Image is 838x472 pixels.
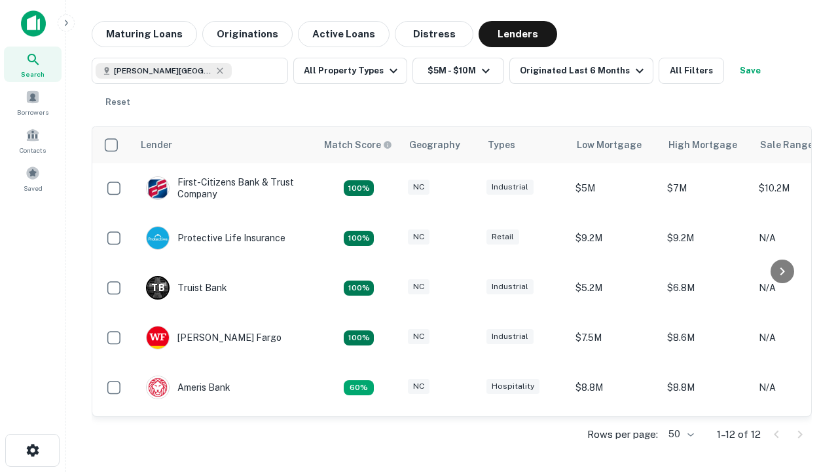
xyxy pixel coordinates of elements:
td: $9.2M [569,412,661,462]
div: Matching Properties: 1, hasApolloMatch: undefined [344,380,374,396]
div: Types [488,137,515,153]
div: Matching Properties: 2, hasApolloMatch: undefined [344,231,374,246]
iframe: Chat Widget [773,367,838,430]
p: 1–12 of 12 [717,427,761,442]
div: 50 [663,425,696,444]
div: Hospitality [486,379,539,394]
th: High Mortgage [661,127,752,163]
span: Saved [24,183,43,193]
span: Search [21,69,45,79]
button: All Filters [659,58,724,84]
div: Industrial [486,180,534,195]
td: $8.8M [661,363,752,412]
td: $7M [661,163,752,213]
span: Borrowers [17,107,48,117]
div: [PERSON_NAME] Fargo [146,326,282,349]
div: Geography [409,137,460,153]
p: Rows per page: [587,427,658,442]
div: Industrial [486,329,534,344]
button: Originations [202,21,293,47]
div: First-citizens Bank & Trust Company [146,176,303,200]
td: $6.8M [661,263,752,313]
td: $9.2M [569,213,661,263]
img: picture [147,326,169,349]
button: Originated Last 6 Months [509,58,653,84]
div: Originated Last 6 Months [520,63,647,79]
div: High Mortgage [668,137,737,153]
span: [PERSON_NAME][GEOGRAPHIC_DATA], [GEOGRAPHIC_DATA] [114,65,212,77]
button: Reset [97,89,139,115]
button: Active Loans [298,21,390,47]
div: Protective Life Insurance [146,226,285,250]
th: Types [480,127,569,163]
div: NC [408,180,429,195]
div: Retail [486,229,519,245]
img: picture [147,177,169,199]
button: All Property Types [293,58,407,84]
div: Low Mortgage [577,137,642,153]
td: $9.2M [661,412,752,462]
img: capitalize-icon.png [21,10,46,37]
div: Matching Properties: 3, hasApolloMatch: undefined [344,281,374,296]
div: NC [408,279,429,294]
img: picture [147,227,169,249]
td: $5M [569,163,661,213]
p: T B [151,281,164,295]
div: NC [408,379,429,394]
button: $5M - $10M [412,58,504,84]
img: picture [147,376,169,399]
th: Lender [133,127,316,163]
div: Matching Properties: 2, hasApolloMatch: undefined [344,330,374,346]
td: $8.6M [661,313,752,363]
div: Lender [141,137,172,153]
button: Lenders [479,21,557,47]
th: Low Mortgage [569,127,661,163]
h6: Match Score [324,138,390,152]
div: Matching Properties: 2, hasApolloMatch: undefined [344,180,374,196]
button: Save your search to get updates of matches that match your search criteria. [729,58,771,84]
div: Sale Range [760,137,813,153]
td: $9.2M [661,213,752,263]
a: Contacts [4,123,62,158]
span: Contacts [20,145,46,155]
div: Industrial [486,279,534,294]
td: $5.2M [569,263,661,313]
th: Capitalize uses an advanced AI algorithm to match your search with the best lender. The match sco... [316,127,401,163]
button: Distress [395,21,473,47]
a: Saved [4,161,62,196]
div: Capitalize uses an advanced AI algorithm to match your search with the best lender. The match sco... [324,138,392,152]
td: $8.8M [569,363,661,412]
div: Truist Bank [146,276,227,300]
td: $7.5M [569,313,661,363]
a: Borrowers [4,85,62,120]
div: NC [408,329,429,344]
div: Ameris Bank [146,376,230,399]
div: NC [408,229,429,245]
th: Geography [401,127,480,163]
button: Maturing Loans [92,21,197,47]
a: Search [4,47,62,82]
